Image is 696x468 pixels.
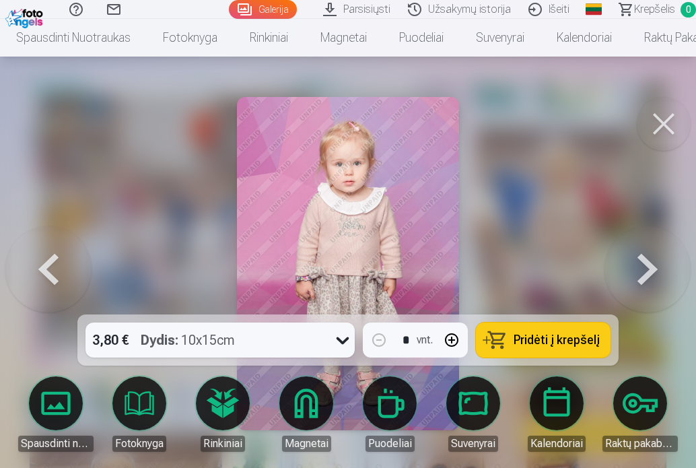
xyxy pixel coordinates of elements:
[147,19,234,57] a: Fotoknyga
[436,376,511,452] a: Suvenyrai
[234,19,304,57] a: Rinkiniai
[201,436,245,452] div: Rinkiniai
[18,376,94,452] a: Spausdinti nuotraukas
[448,436,498,452] div: Suvenyrai
[352,376,427,452] a: Puodeliai
[514,334,600,346] span: Pridėti į krepšelį
[602,436,678,452] div: Raktų pakabukas
[681,2,696,18] span: 0
[269,376,344,452] a: Magnetai
[417,332,433,348] div: vnt.
[476,323,611,358] button: Pridėti į krepšelį
[102,376,177,452] a: Fotoknyga
[141,323,235,358] div: 10x15cm
[112,436,166,452] div: Fotoknyga
[282,436,331,452] div: Magnetai
[5,5,46,28] img: /fa2
[85,323,135,358] div: 3,80 €
[18,436,94,452] div: Spausdinti nuotraukas
[366,436,415,452] div: Puodeliai
[460,19,541,57] a: Suvenyrai
[519,376,594,452] a: Kalendoriai
[304,19,383,57] a: Magnetai
[634,1,675,18] span: Krepšelis
[383,19,460,57] a: Puodeliai
[185,376,260,452] a: Rinkiniai
[602,376,678,452] a: Raktų pakabukas
[141,331,178,349] strong: Dydis :
[541,19,628,57] a: Kalendoriai
[528,436,586,452] div: Kalendoriai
